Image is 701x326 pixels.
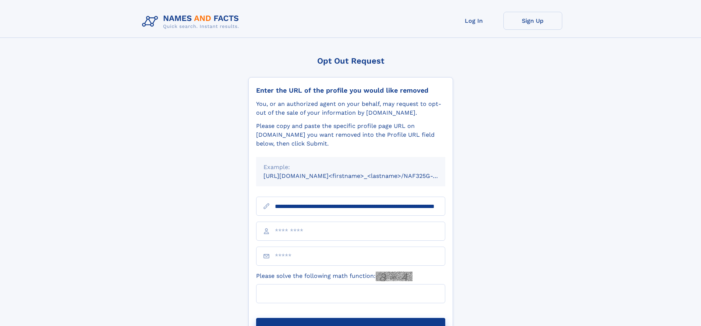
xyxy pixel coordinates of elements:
[503,12,562,30] a: Sign Up
[263,163,438,172] div: Example:
[256,122,445,148] div: Please copy and paste the specific profile page URL on [DOMAIN_NAME] you want removed into the Pr...
[248,56,453,65] div: Opt Out Request
[256,86,445,94] div: Enter the URL of the profile you would like removed
[445,12,503,30] a: Log In
[139,12,245,32] img: Logo Names and Facts
[256,100,445,117] div: You, or an authorized agent on your behalf, may request to opt-out of the sale of your informatio...
[256,272,413,281] label: Please solve the following math function:
[263,172,459,179] small: [URL][DOMAIN_NAME]<firstname>_<lastname>/NAF325G-xxxxxxxx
